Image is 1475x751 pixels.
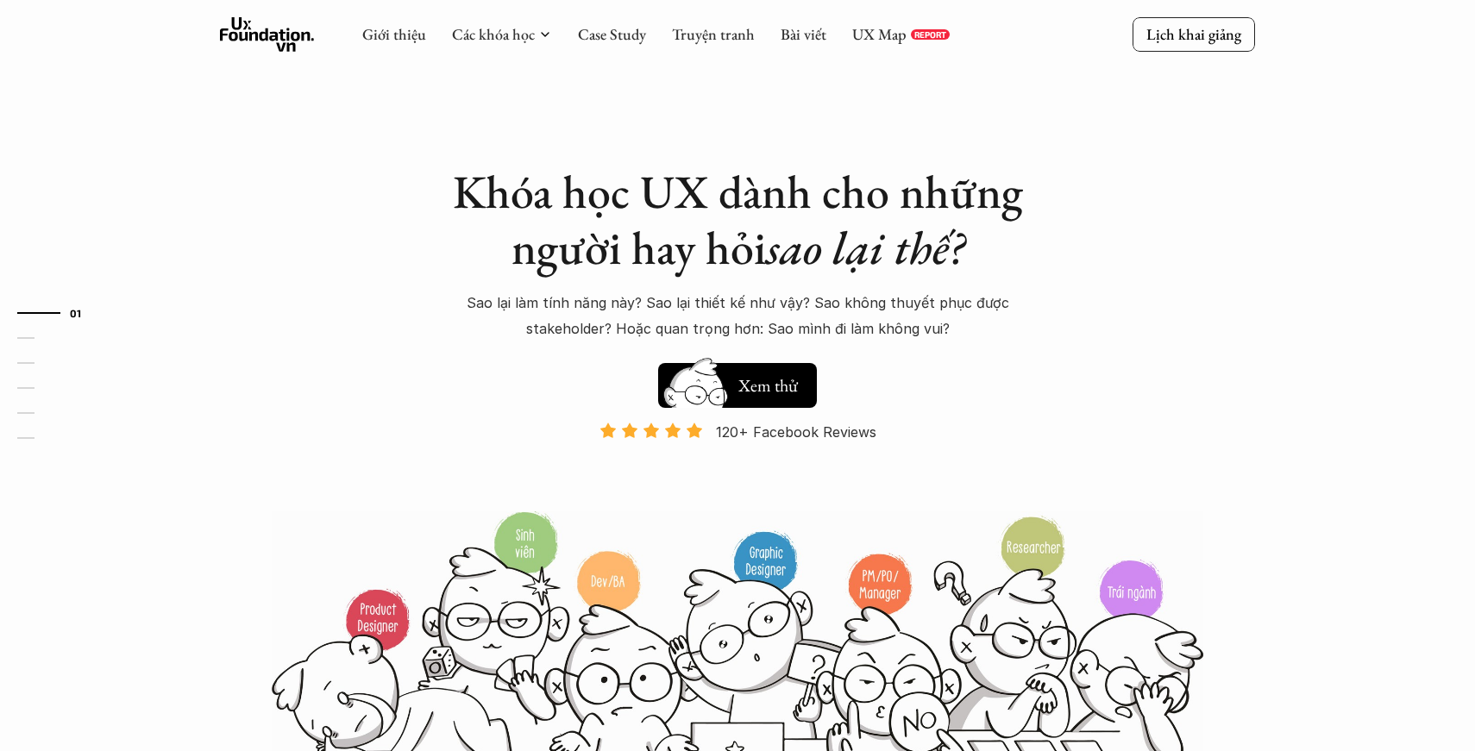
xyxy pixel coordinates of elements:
em: sao lại thế? [766,217,964,278]
a: UX Map [852,24,907,44]
a: 01 [17,303,99,323]
a: Các khóa học [452,24,535,44]
p: Sao lại làm tính năng này? Sao lại thiết kế như vậy? Sao không thuyết phục được stakeholder? Hoặc... [436,290,1039,342]
h1: Khóa học UX dành cho những người hay hỏi [436,164,1039,276]
a: Truyện tranh [672,24,755,44]
strong: 01 [70,307,82,319]
p: Lịch khai giảng [1146,24,1241,44]
a: Xem thử [658,354,817,408]
a: Giới thiệu [362,24,426,44]
p: REPORT [914,29,946,40]
p: 120+ Facebook Reviews [716,419,876,445]
a: Bài viết [781,24,826,44]
a: Lịch khai giảng [1133,17,1255,51]
a: Case Study [578,24,646,44]
a: 120+ Facebook Reviews [584,422,891,509]
h5: Xem thử [736,373,800,397]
